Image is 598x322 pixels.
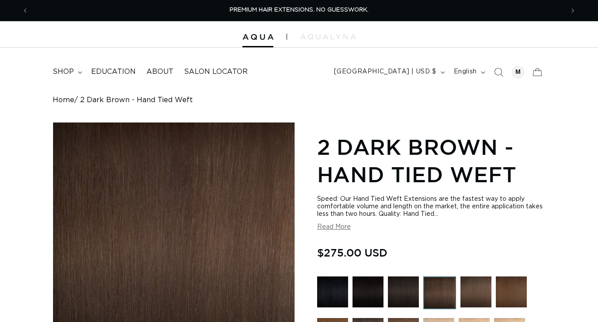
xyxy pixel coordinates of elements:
[448,64,489,80] button: English
[184,67,248,77] span: Salon Locator
[230,7,368,13] span: PREMIUM HAIR EXTENSIONS. NO GUESSWORK.
[53,67,74,77] span: shop
[460,276,491,307] img: 4AB Medium Ash Brown - Hand Tied Weft
[146,67,173,77] span: About
[141,62,179,82] a: About
[496,276,527,307] img: 4 Medium Brown - Hand Tied Weft
[423,276,456,309] img: 2 Dark Brown - Hand Tied Weft
[334,67,437,77] span: [GEOGRAPHIC_DATA] | USD $
[454,67,477,77] span: English
[317,133,545,188] h1: 2 Dark Brown - Hand Tied Weft
[388,276,419,314] a: 1B Soft Black - Hand Tied Weft
[563,2,583,19] button: Next announcement
[47,62,86,82] summary: shop
[80,96,193,104] span: 2 Dark Brown - Hand Tied Weft
[317,223,351,231] button: Read More
[460,276,491,314] a: 4AB Medium Ash Brown - Hand Tied Weft
[317,195,545,218] div: Speed: Our Hand Tied Weft Extensions are the fastest way to apply comfortable volume and length o...
[329,64,448,80] button: [GEOGRAPHIC_DATA] | USD $
[317,276,348,307] img: 1 Black - Hand Tied Weft
[15,2,35,19] button: Previous announcement
[353,276,383,307] img: 1N Natural Black - Hand Tied Weft
[242,34,273,40] img: Aqua Hair Extensions
[317,276,348,314] a: 1 Black - Hand Tied Weft
[53,96,545,104] nav: breadcrumbs
[388,276,419,307] img: 1B Soft Black - Hand Tied Weft
[53,96,74,104] a: Home
[86,62,141,82] a: Education
[353,276,383,314] a: 1N Natural Black - Hand Tied Weft
[489,62,508,82] summary: Search
[91,67,136,77] span: Education
[423,276,456,314] a: 2 Dark Brown - Hand Tied Weft
[317,244,387,261] span: $275.00 USD
[496,276,527,314] a: 4 Medium Brown - Hand Tied Weft
[179,62,253,82] a: Salon Locator
[300,34,356,39] img: aqualyna.com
